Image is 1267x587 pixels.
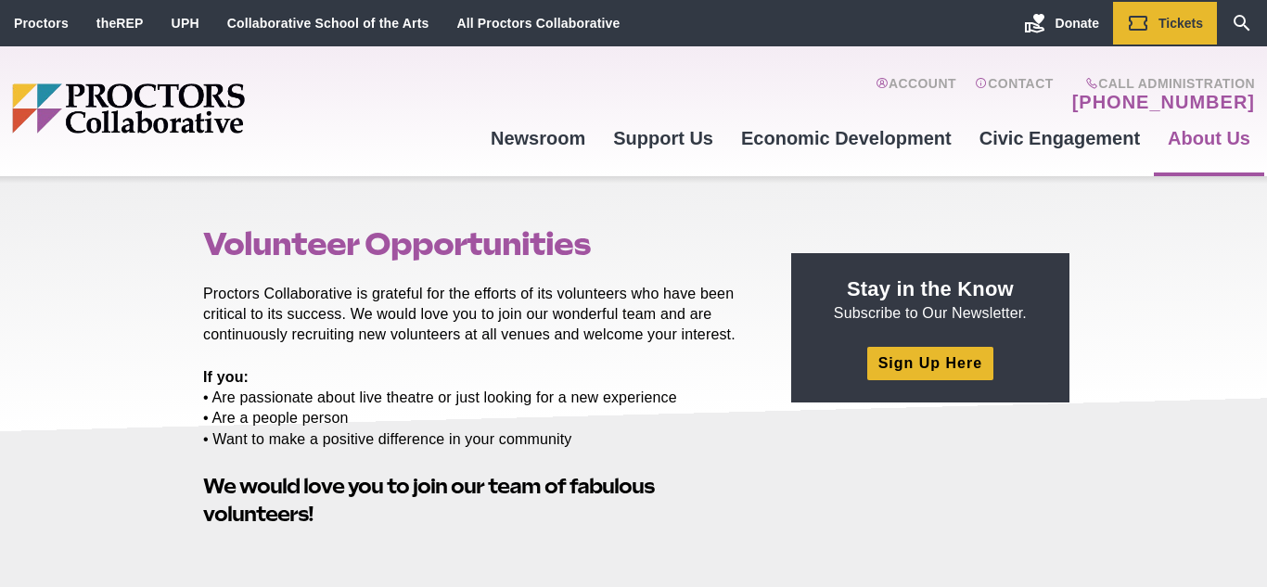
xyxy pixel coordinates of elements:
[867,347,993,379] a: Sign Up Here
[14,16,69,31] a: Proctors
[1067,76,1255,91] span: Call Administration
[876,76,956,113] a: Account
[96,16,144,31] a: theREP
[975,76,1054,113] a: Contact
[1072,91,1255,113] a: [PHONE_NUMBER]
[847,277,1014,300] strong: Stay in the Know
[203,367,749,449] p: • Are passionate about live theatre or just looking for a new experience • Are a people person • ...
[1154,113,1264,163] a: About Us
[203,369,249,385] strong: If you:
[1158,16,1203,31] span: Tickets
[456,16,620,31] a: All Proctors Collaborative
[203,472,749,530] h2: !
[599,113,727,163] a: Support Us
[227,16,429,31] a: Collaborative School of the Arts
[1113,2,1217,45] a: Tickets
[203,474,654,527] strong: We would love you to join our team of fabulous volunteers
[1056,16,1099,31] span: Donate
[203,284,749,345] p: Proctors Collaborative is grateful for the efforts of its volunteers who have been critical to it...
[727,113,966,163] a: Economic Development
[966,113,1154,163] a: Civic Engagement
[477,113,599,163] a: Newsroom
[1217,2,1267,45] a: Search
[813,275,1047,324] p: Subscribe to Our Newsletter.
[1010,2,1113,45] a: Donate
[203,226,749,262] h1: Volunteer Opportunities
[172,16,199,31] a: UPH
[12,83,388,134] img: Proctors logo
